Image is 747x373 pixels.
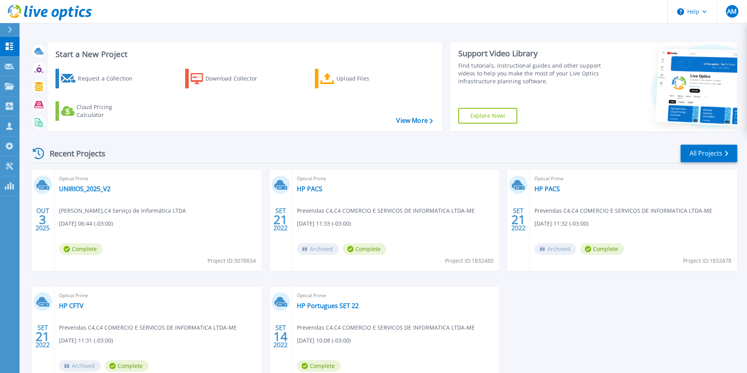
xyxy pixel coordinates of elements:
span: [PERSON_NAME] , C4 Serviço de Informática LTDA [59,206,186,215]
div: Upload Files [336,71,399,86]
h3: Start a New Project [55,50,432,59]
span: 21 [36,333,50,340]
span: Archived [59,360,101,372]
span: 3 [39,216,46,223]
a: UNIRIOS_2025_V2 [59,185,111,193]
span: Prevendas C4 , C4 COMERCIO E SERVICOS DE INFORMATICA LTDA-ME [59,323,237,332]
span: Optical Prime [59,174,257,183]
a: HP PACS [297,185,322,193]
div: Find tutorials, instructional guides and other support videos to help you make the most of your L... [458,62,604,85]
span: Complete [297,360,341,372]
span: [DATE] 11:33 (-03:00) [297,219,351,228]
span: 21 [273,216,288,223]
span: AM [727,8,736,14]
span: Complete [59,243,103,255]
div: SET 2022 [273,322,288,351]
span: Complete [343,243,386,255]
span: 14 [273,333,288,340]
div: SET 2022 [273,205,288,234]
a: Download Collector [185,69,272,88]
div: Cloud Pricing Calculator [77,103,139,119]
span: Prevendas C4 , C4 COMERCIO E SERVICOS DE INFORMATICA LTDA-ME [297,206,475,215]
a: HP PACS [534,185,560,193]
div: OUT 2025 [35,205,50,234]
a: Upload Files [315,69,402,88]
a: HP Portugues SET 22 [297,302,359,310]
span: Project ID: 1832478 [683,256,731,265]
span: Complete [580,243,624,255]
span: Project ID: 1832480 [445,256,493,265]
span: Archived [534,243,576,255]
div: Download Collector [206,71,268,86]
span: 21 [511,216,525,223]
a: HP CFTV [59,302,84,310]
span: Archived [297,243,339,255]
span: [DATE] 06:44 (-03:00) [59,219,113,228]
div: Recent Projects [30,144,116,163]
a: Explore Now! [458,108,518,124]
span: Project ID: 3078834 [207,256,256,265]
div: Request a Collection [78,71,140,86]
a: Cloud Pricing Calculator [55,101,143,121]
span: Optical Prime [297,291,495,300]
span: Complete [105,360,148,372]
a: Request a Collection [55,69,143,88]
span: [DATE] 11:32 (-03:00) [534,219,588,228]
span: Optical Prime [297,174,495,183]
div: Support Video Library [458,48,604,59]
span: [DATE] 10:08 (-03:00) [297,336,351,345]
div: SET 2022 [511,205,526,234]
span: Optical Prime [534,174,733,183]
a: All Projects [681,145,737,162]
span: [DATE] 11:31 (-03:00) [59,336,113,345]
a: View More [396,117,432,124]
span: Prevendas C4 , C4 COMERCIO E SERVICOS DE INFORMATICA LTDA-ME [297,323,475,332]
span: Optical Prime [59,291,257,300]
div: SET 2022 [35,322,50,351]
span: Prevendas C4 , C4 COMERCIO E SERVICOS DE INFORMATICA LTDA-ME [534,206,712,215]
